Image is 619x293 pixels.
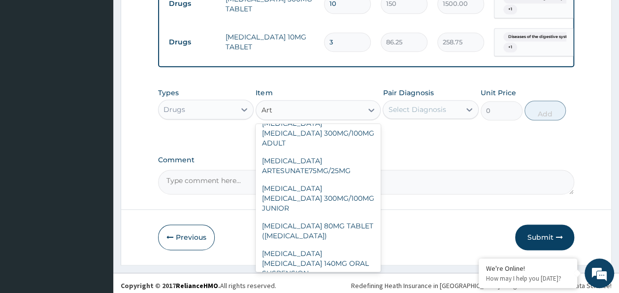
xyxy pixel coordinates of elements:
button: Submit [515,224,574,250]
label: Item [256,88,272,98]
img: d_794563401_company_1708531726252_794563401 [18,49,40,74]
span: Diseases of the digestive syst... [503,32,575,42]
strong: Copyright © 2017 . [121,281,220,290]
label: Comment [158,156,575,164]
div: Minimize live chat window [162,5,185,29]
div: [MEDICAL_DATA] [MEDICAL_DATA] 300MG/100MG ADULT [256,114,381,152]
td: [MEDICAL_DATA] 10MG TABLET [221,27,319,57]
div: Drugs [163,105,185,114]
label: Pair Diagnosis [383,88,433,98]
td: Drugs [164,33,221,51]
textarea: Type your message and hit 'Enter' [5,191,188,226]
span: + 1 [503,4,517,14]
div: [MEDICAL_DATA] ARTESUNATE75MG/25MG [256,152,381,180]
button: Add [524,101,566,120]
p: How may I help you today? [486,274,570,283]
div: We're Online! [486,264,570,273]
span: + 1 [503,42,517,52]
div: [MEDICAL_DATA] [MEDICAL_DATA] 140MG ORAL SUSPENSION [256,245,381,282]
div: [MEDICAL_DATA] 80MG TABLET ([MEDICAL_DATA]) [256,217,381,245]
a: RelianceHMO [176,281,218,290]
div: [MEDICAL_DATA] [MEDICAL_DATA] 300MG/100MG JUNIOR [256,180,381,217]
div: Chat with us now [51,55,165,68]
div: Redefining Heath Insurance in [GEOGRAPHIC_DATA] using Telemedicine and Data Science! [351,281,612,291]
label: Unit Price [481,88,516,98]
div: Select Diagnosis [388,105,446,114]
button: Previous [158,224,215,250]
label: Types [158,89,179,97]
span: We're online! [57,85,136,185]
